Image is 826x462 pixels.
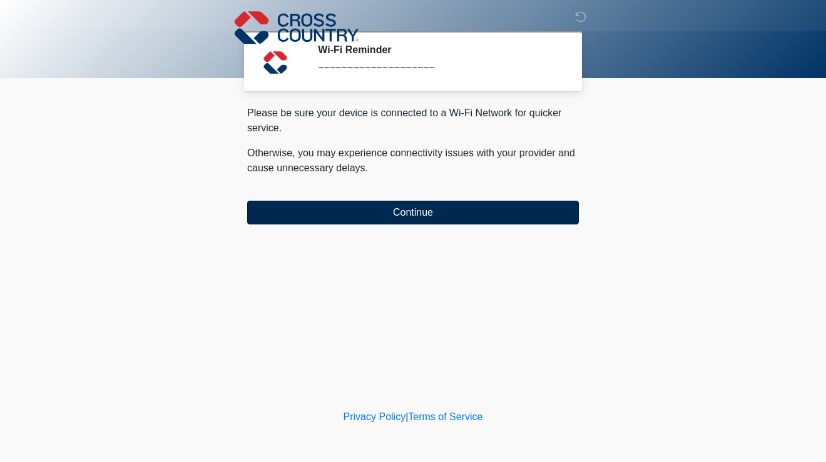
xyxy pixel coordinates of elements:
[257,44,294,81] img: Agent Avatar
[247,146,579,176] p: Otherwise, you may experience connectivity issues with your provider and cause unnecessary delays
[405,411,408,422] a: |
[247,201,579,224] button: Continue
[365,163,368,173] span: .
[318,61,560,76] div: ~~~~~~~~~~~~~~~~~~~~
[247,106,579,136] p: Please be sure your device is connected to a Wi-Fi Network for quicker service.
[408,411,482,422] a: Terms of Service
[344,411,406,422] a: Privacy Policy
[235,9,359,46] img: Cross Country Logo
